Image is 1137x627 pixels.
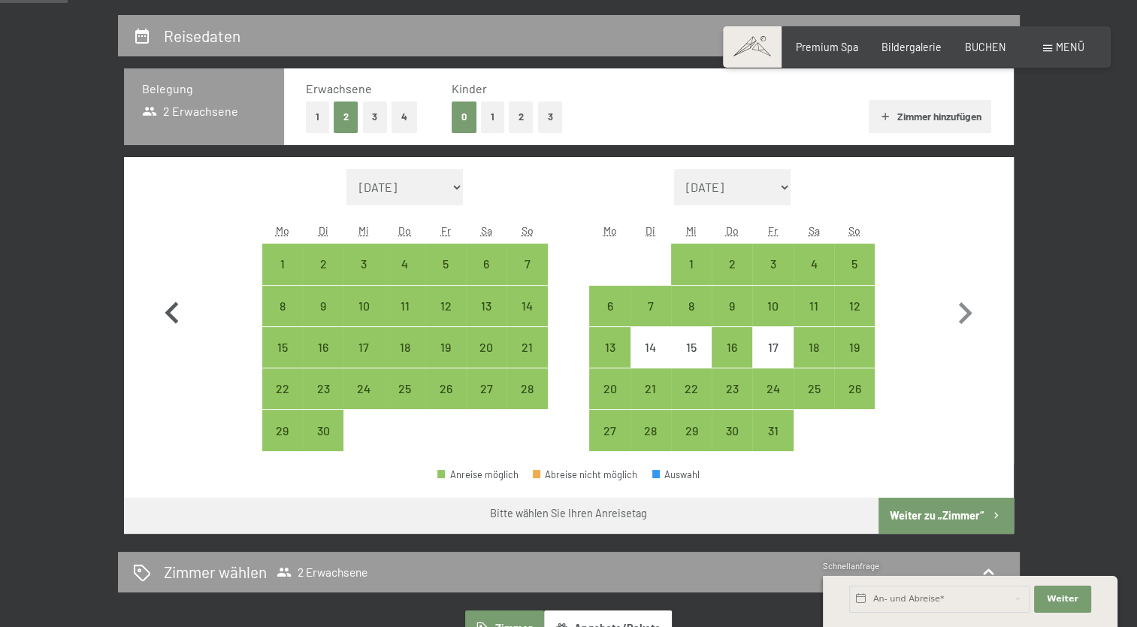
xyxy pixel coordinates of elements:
div: Anreise möglich [425,327,466,368]
div: Tue Sep 23 2025 [303,368,343,409]
div: Fri Oct 17 2025 [752,327,793,368]
div: Anreise möglich [262,368,303,409]
div: Mon Oct 20 2025 [589,368,630,409]
div: Anreise möglich [712,368,752,409]
div: Anreise möglich [671,368,712,409]
button: Nächster Monat [943,169,987,452]
span: 2 Erwachsene [277,565,367,580]
div: Sun Oct 12 2025 [834,286,875,326]
abbr: Dienstag [646,224,655,237]
div: Anreise möglich [303,368,343,409]
div: Wed Oct 08 2025 [671,286,712,326]
abbr: Donnerstag [726,224,739,237]
div: Anreise möglich [466,368,507,409]
div: Anreise möglich [303,410,343,450]
div: 18 [386,341,424,379]
a: Bildergalerie [881,41,942,53]
div: 30 [304,425,342,462]
div: 2 [713,258,751,295]
div: 28 [632,425,670,462]
div: 1 [673,258,710,295]
div: Anreise nicht möglich [752,327,793,368]
div: 5 [836,258,873,295]
div: Sun Oct 19 2025 [834,327,875,368]
div: Anreise möglich [834,244,875,284]
div: Wed Oct 29 2025 [671,410,712,450]
div: 11 [795,300,833,338]
div: Auswahl [652,470,700,480]
span: BUCHEN [965,41,1006,53]
span: Erwachsene [306,81,372,95]
div: Anreise möglich [343,368,384,409]
div: 23 [304,383,342,420]
div: 31 [754,425,791,462]
div: Tue Sep 09 2025 [303,286,343,326]
div: Mon Sep 29 2025 [262,410,303,450]
div: Sat Sep 20 2025 [466,327,507,368]
div: Fri Sep 19 2025 [425,327,466,368]
div: Thu Oct 02 2025 [712,244,752,284]
div: Anreise möglich [589,368,630,409]
div: Anreise möglich [343,286,384,326]
div: Bitte wählen Sie Ihren Anreisetag [490,506,647,521]
div: Thu Oct 16 2025 [712,327,752,368]
div: Wed Oct 15 2025 [671,327,712,368]
span: 2 Erwachsene [142,103,239,120]
div: Anreise möglich [303,244,343,284]
div: Anreise möglich [343,327,384,368]
span: Weiter [1047,593,1078,605]
a: Premium Spa [796,41,858,53]
div: Fri Oct 10 2025 [752,286,793,326]
div: 16 [304,341,342,379]
div: 2 [304,258,342,295]
abbr: Donnerstag [398,224,411,237]
h2: Reisedaten [164,26,240,45]
div: 6 [591,300,628,338]
div: Tue Oct 28 2025 [630,410,671,450]
div: 4 [795,258,833,295]
div: 26 [836,383,873,420]
div: 26 [427,383,464,420]
div: Sun Sep 14 2025 [507,286,547,326]
div: Thu Oct 30 2025 [712,410,752,450]
div: Anreise möglich [671,286,712,326]
button: Weiter zu „Zimmer“ [878,498,1013,534]
div: Anreise möglich [425,286,466,326]
div: 16 [713,341,751,379]
div: 20 [467,341,505,379]
div: Sat Oct 25 2025 [794,368,834,409]
div: Anreise möglich [385,368,425,409]
div: Wed Sep 03 2025 [343,244,384,284]
div: 12 [836,300,873,338]
div: Anreise möglich [437,470,519,480]
div: Anreise möglich [630,410,671,450]
div: Sat Sep 27 2025 [466,368,507,409]
div: Sat Sep 06 2025 [466,244,507,284]
button: 2 [509,101,534,132]
div: Mon Sep 15 2025 [262,327,303,368]
button: 3 [363,101,388,132]
button: Vorheriger Monat [150,169,194,452]
div: Fri Sep 26 2025 [425,368,466,409]
div: 19 [427,341,464,379]
div: Anreise möglich [671,244,712,284]
div: 14 [508,300,546,338]
div: Anreise möglich [343,244,384,284]
div: Anreise möglich [630,368,671,409]
div: 10 [345,300,383,338]
div: Anreise nicht möglich [671,327,712,368]
div: 13 [591,341,628,379]
div: Tue Oct 21 2025 [630,368,671,409]
div: 15 [673,341,710,379]
div: 29 [264,425,301,462]
div: Fri Sep 12 2025 [425,286,466,326]
div: 27 [591,425,628,462]
div: Mon Sep 08 2025 [262,286,303,326]
div: Mon Oct 13 2025 [589,327,630,368]
div: Thu Sep 18 2025 [385,327,425,368]
div: 14 [632,341,670,379]
div: Anreise möglich [589,410,630,450]
abbr: Mittwoch [686,224,697,237]
div: Sun Oct 26 2025 [834,368,875,409]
